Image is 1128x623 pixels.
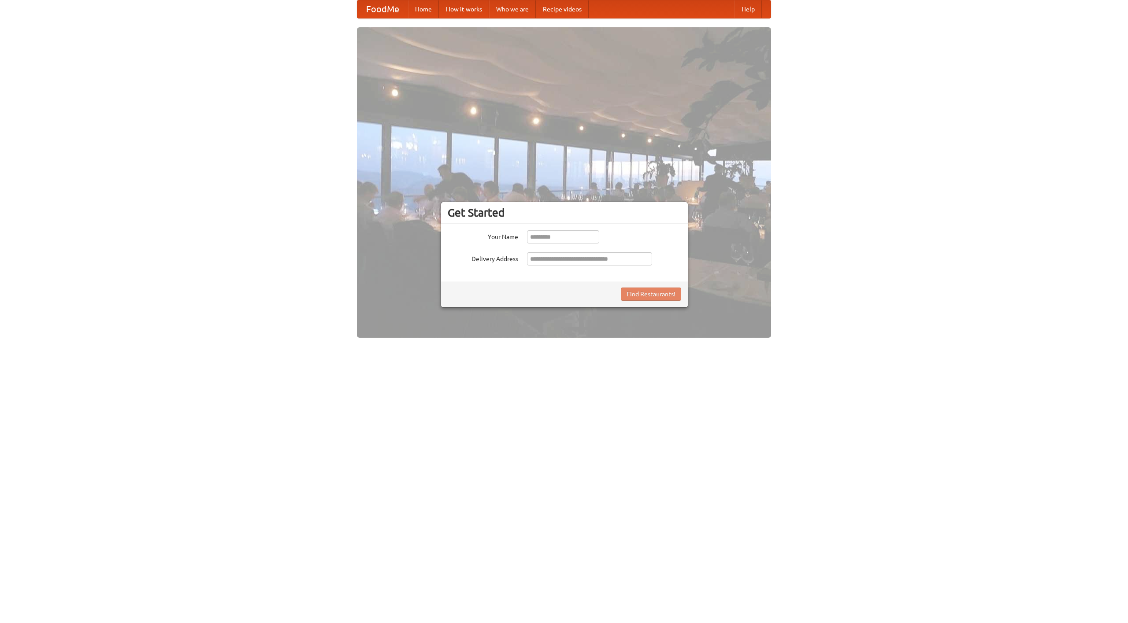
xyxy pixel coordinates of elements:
a: Who we are [489,0,536,18]
a: Help [735,0,762,18]
h3: Get Started [448,206,681,219]
label: Delivery Address [448,252,518,263]
label: Your Name [448,230,518,241]
a: Recipe videos [536,0,589,18]
a: FoodMe [357,0,408,18]
a: How it works [439,0,489,18]
button: Find Restaurants! [621,288,681,301]
a: Home [408,0,439,18]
